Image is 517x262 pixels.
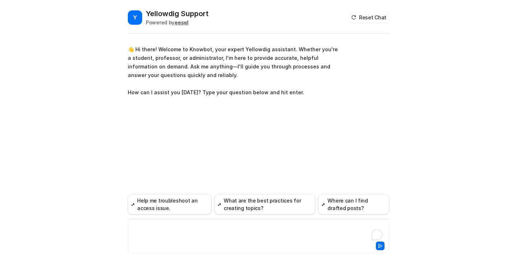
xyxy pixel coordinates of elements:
button: Reset Chat [349,12,389,23]
button: What are the best practices for creating topics? [214,194,315,214]
button: Where can I find drafted posts? [318,194,389,214]
span: Y [128,10,142,25]
button: Help me troubleshoot an access issue. [128,194,211,214]
b: eesel [174,19,188,25]
div: Powered by [146,19,209,26]
p: 👋 Hi there! Welcome to Knowbot, your expert Yellowdig assistant. Whether you're a student, profes... [128,45,338,97]
h2: Yellowdig Support [146,9,209,19]
div: To enrich screen reader interactions, please activate Accessibility in Grammarly extension settings [130,224,387,240]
